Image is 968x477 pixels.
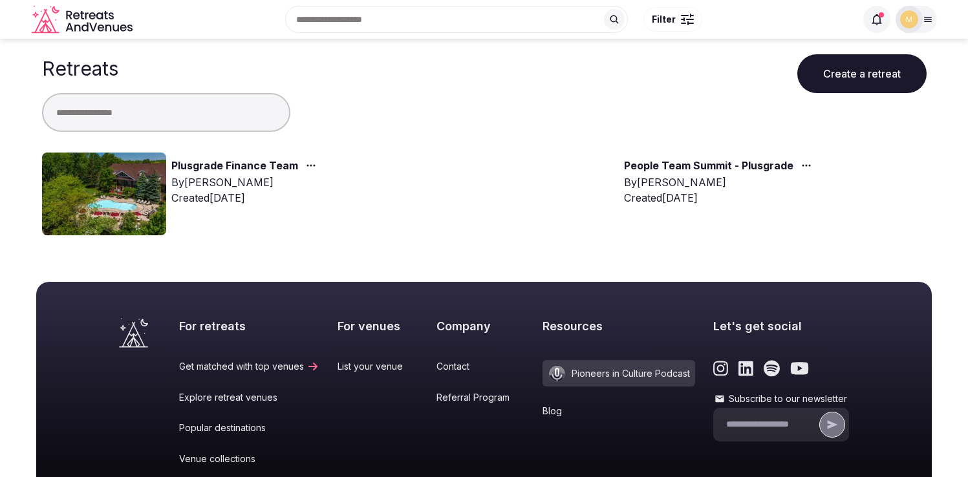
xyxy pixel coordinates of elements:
[338,318,418,334] h2: For venues
[624,190,817,206] div: Created [DATE]
[436,318,525,334] h2: Company
[713,392,849,405] label: Subscribe to our newsletter
[179,318,319,334] h2: For retreats
[713,318,849,334] h2: Let's get social
[338,360,418,373] a: List your venue
[900,10,918,28] img: mana.vakili
[171,158,298,175] a: Plusgrade Finance Team
[171,175,321,190] div: By [PERSON_NAME]
[42,153,166,235] img: Top retreat image for the retreat: Plusgrade Finance Team
[179,391,319,404] a: Explore retreat venues
[42,57,118,80] h1: Retreats
[713,360,728,377] a: Link to the retreats and venues Instagram page
[797,54,927,93] button: Create a retreat
[643,7,702,32] button: Filter
[543,405,695,418] a: Blog
[543,318,695,334] h2: Resources
[738,360,753,377] a: Link to the retreats and venues LinkedIn page
[495,153,619,235] img: Top retreat image for the retreat: People Team Summit - Plusgrade
[790,360,809,377] a: Link to the retreats and venues Youtube page
[652,13,676,26] span: Filter
[171,190,321,206] div: Created [DATE]
[179,452,319,465] a: Venue collections
[543,360,695,387] a: Pioneers in Culture Podcast
[764,360,780,377] a: Link to the retreats and venues Spotify page
[32,5,135,34] a: Visit the homepage
[436,360,525,373] a: Contact
[436,391,525,404] a: Referral Program
[624,158,793,175] a: People Team Summit - Plusgrade
[179,360,319,373] a: Get matched with top venues
[179,421,319,434] a: Popular destinations
[624,175,817,190] div: By [PERSON_NAME]
[32,5,135,34] svg: Retreats and Venues company logo
[119,318,148,348] a: Visit the homepage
